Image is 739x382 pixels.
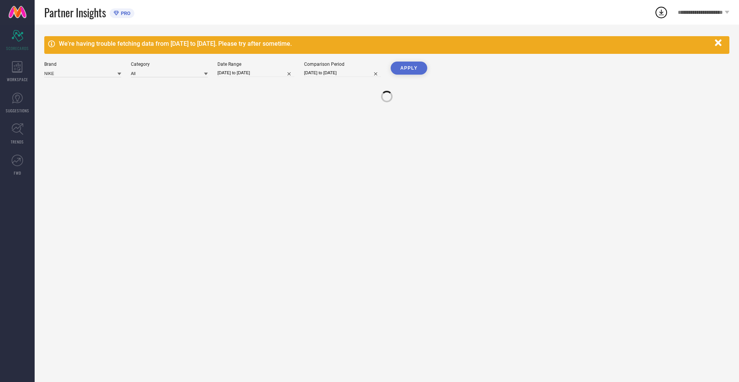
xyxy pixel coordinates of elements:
[44,62,121,67] div: Brand
[59,40,711,47] div: We're having trouble fetching data from [DATE] to [DATE]. Please try after sometime.
[304,62,381,67] div: Comparison Period
[304,69,381,77] input: Select comparison period
[14,170,21,176] span: FWD
[131,62,208,67] div: Category
[11,139,24,145] span: TRENDS
[217,62,294,67] div: Date Range
[654,5,668,19] div: Open download list
[391,62,427,75] button: APPLY
[44,5,106,20] span: Partner Insights
[217,69,294,77] input: Select date range
[119,10,130,16] span: PRO
[6,108,29,113] span: SUGGESTIONS
[6,45,29,51] span: SCORECARDS
[7,77,28,82] span: WORKSPACE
